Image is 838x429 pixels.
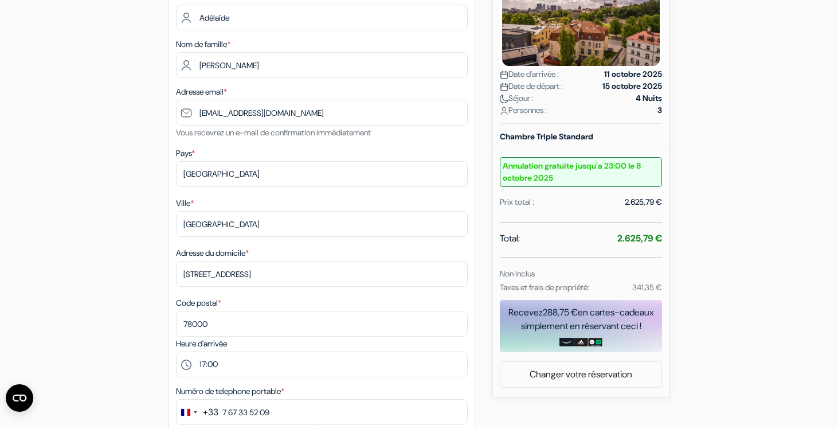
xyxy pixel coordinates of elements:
label: Adresse email [176,86,227,98]
input: Entrer adresse e-mail [176,100,468,126]
span: Séjour : [500,92,534,104]
img: moon.svg [500,95,508,103]
a: Changer votre réservation [500,364,661,385]
small: Vous recevrez un e-mail de confirmation immédiatement [176,127,371,138]
img: calendar.svg [500,71,508,79]
strong: 3 [657,104,662,116]
input: 6 12 34 56 78 [176,399,468,425]
label: Adresse du domicile [176,247,249,259]
label: Pays [176,147,195,159]
label: Nom de famille [176,38,230,50]
label: Ville [176,197,194,209]
button: Ouvrir le widget CMP [6,384,33,412]
strong: 11 octobre 2025 [604,68,662,80]
label: Numéro de telephone portable [176,385,284,397]
img: calendar.svg [500,83,508,91]
small: 341,35 € [632,282,662,292]
b: Chambre Triple Standard [500,131,593,142]
span: Date de départ : [500,80,563,92]
img: user_icon.svg [500,107,508,115]
div: Prix total : [500,196,534,208]
span: Personnes : [500,104,547,116]
input: Entrer le nom de famille [176,52,468,78]
label: Code postal [176,297,221,309]
span: 288,75 € [543,306,578,318]
strong: 4 Nuits [636,92,662,104]
strong: 15 octobre 2025 [602,80,662,92]
div: Recevez en cartes-cadeaux simplement en réservant ceci ! [500,306,662,333]
button: Change country, selected France (+33) [177,400,218,424]
div: 2.625,79 € [625,196,662,208]
span: Date d'arrivée : [500,68,559,80]
small: Taxes et frais de propriété: [500,282,589,292]
strong: 2.625,79 € [617,232,662,244]
small: Non inclus [500,268,535,279]
label: Heure d'arrivée [176,338,227,350]
img: amazon-card-no-text.png [559,338,574,347]
img: uber-uber-eats-card.png [588,338,602,347]
small: Annulation gratuite jusqu'a 23:00 le 8 octobre 2025 [500,157,662,187]
div: +33 [203,405,218,419]
input: Entrez votre prénom [176,5,468,30]
span: Total: [500,232,520,245]
img: adidas-card.png [574,338,588,347]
